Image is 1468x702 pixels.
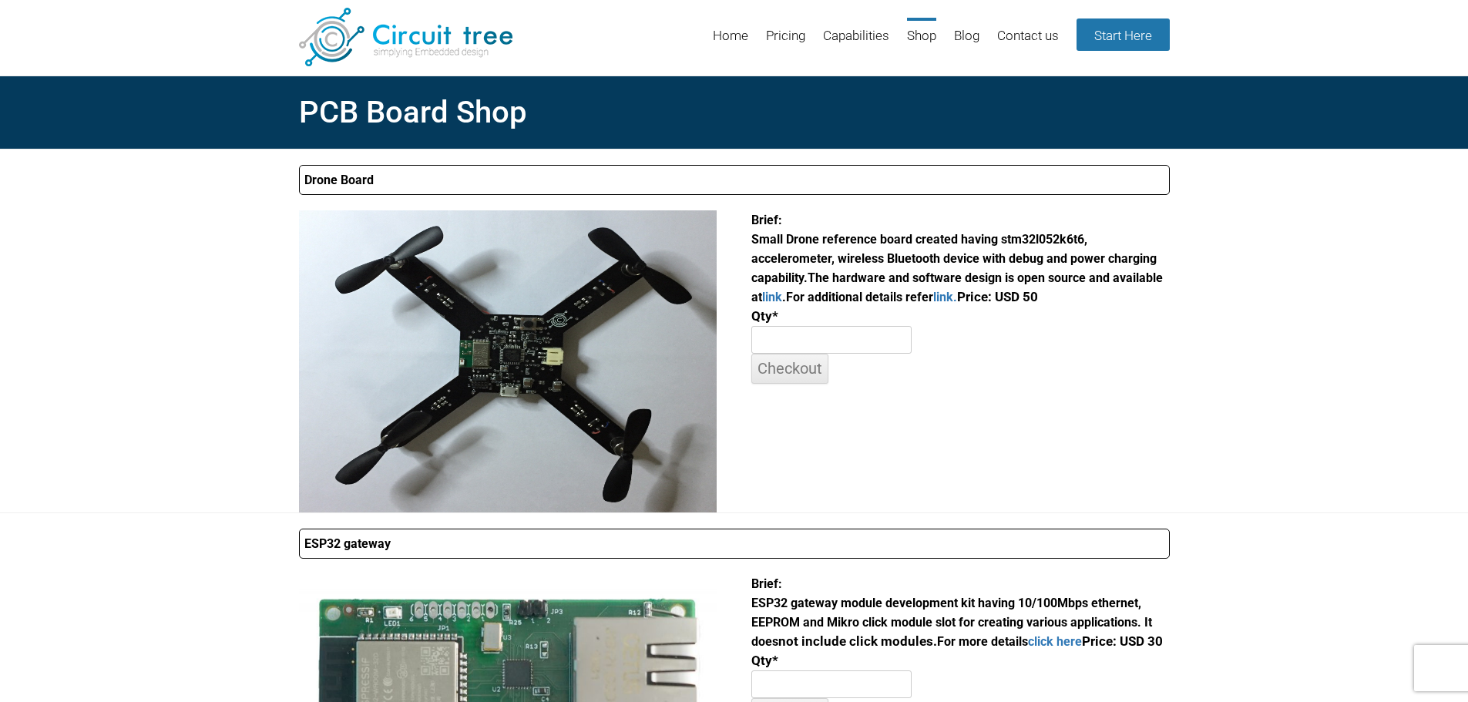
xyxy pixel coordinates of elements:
[299,8,512,66] img: Circuit Tree
[751,354,828,384] input: Checkout
[1077,18,1170,51] a: Start Here
[751,270,1163,304] span: The hardware and software design is open source and available at .
[937,634,1082,649] span: For more details
[299,165,1170,195] summary: Drone Board
[823,18,889,68] a: Capabilities
[751,576,782,591] span: Brief:
[299,529,1170,559] summary: ESP32 gateway
[713,18,748,68] a: Home
[751,210,1169,384] div: Price: USD 50 Qty
[299,89,1170,136] h1: PCB Board Shop
[762,290,782,304] a: link
[997,18,1059,68] a: Contact us
[751,213,1157,285] span: Brief: Small Drone reference board created having stm32l052k6t6, accelerometer, wireless Bluetoot...
[954,18,979,68] a: Blog
[933,290,957,304] a: link.
[786,290,957,304] span: For additional details refer
[1028,634,1082,649] a: click here
[751,576,1152,649] span: ESP32 gateway module development kit having 10/100Mbps ethernet, EEPROM and Mikro click module sl...
[907,18,936,68] a: Shop
[766,18,805,68] a: Pricing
